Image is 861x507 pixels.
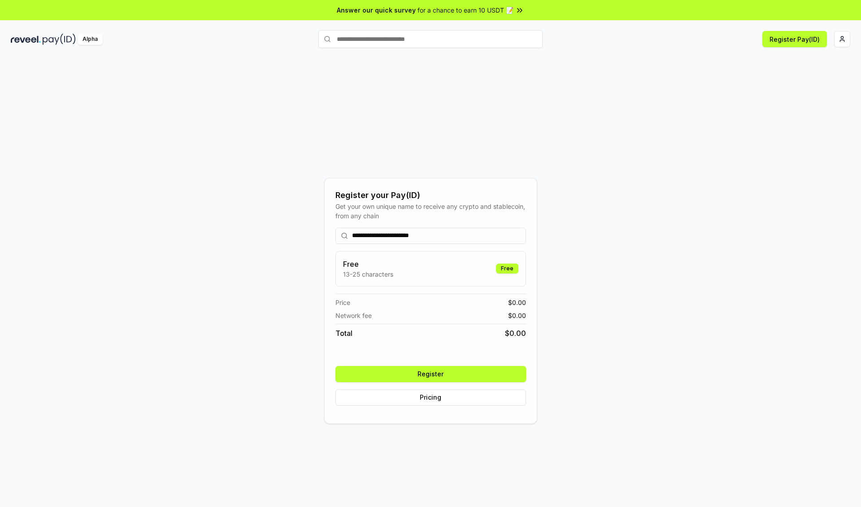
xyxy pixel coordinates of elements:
[335,202,526,220] div: Get your own unique name to receive any crypto and stablecoin, from any chain
[337,5,416,15] span: Answer our quick survey
[343,259,393,269] h3: Free
[508,298,526,307] span: $ 0.00
[335,298,350,307] span: Price
[335,311,372,320] span: Network fee
[417,5,513,15] span: for a chance to earn 10 USDT 📝
[43,34,76,45] img: pay_id
[11,34,41,45] img: reveel_dark
[762,31,827,47] button: Register Pay(ID)
[335,328,352,339] span: Total
[335,189,526,202] div: Register your Pay(ID)
[78,34,103,45] div: Alpha
[508,311,526,320] span: $ 0.00
[335,366,526,382] button: Register
[343,269,393,279] p: 13-25 characters
[496,264,518,273] div: Free
[505,328,526,339] span: $ 0.00
[335,389,526,406] button: Pricing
